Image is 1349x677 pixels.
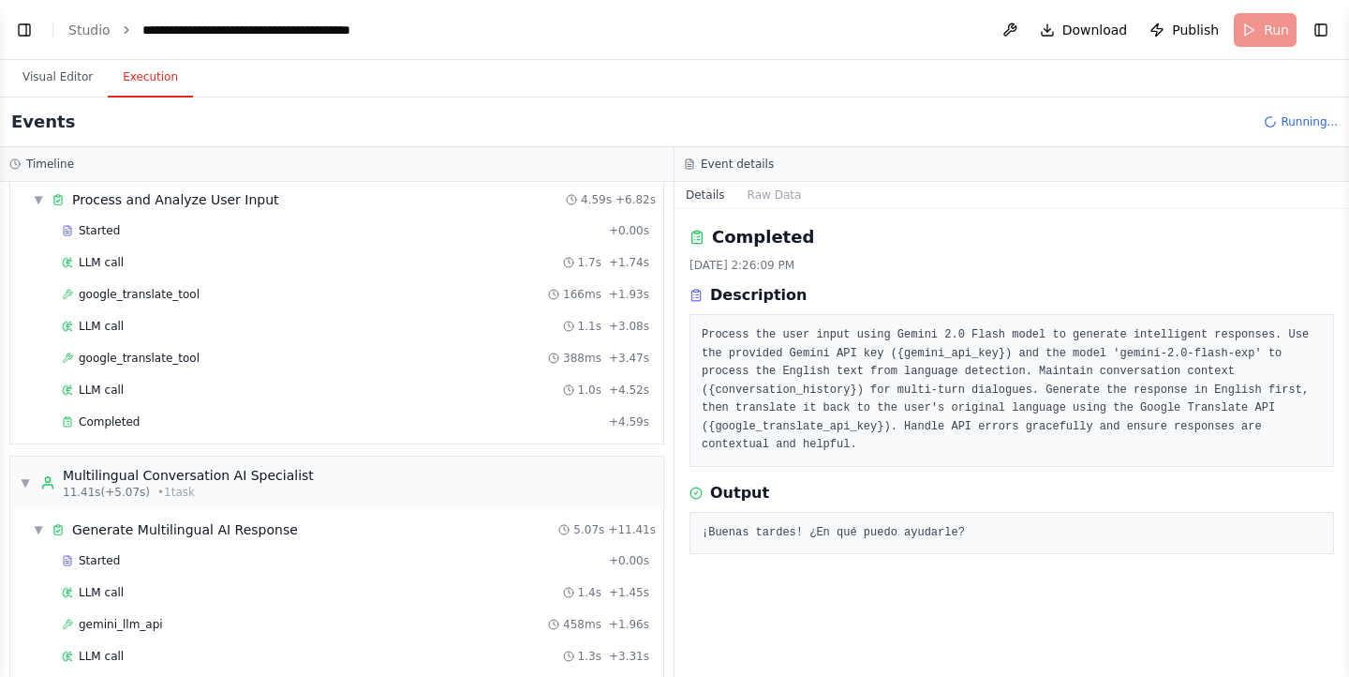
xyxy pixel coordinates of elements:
span: LLM call [79,319,124,334]
span: Download [1062,21,1128,39]
span: + 0.00s [609,553,649,568]
span: ▼ [33,192,44,207]
span: Publish [1172,21,1219,39]
span: 4.59s [581,192,612,207]
span: google_translate_tool [79,351,200,366]
span: google_translate_tool [79,287,200,302]
button: Raw Data [736,182,813,208]
button: Details [674,182,736,208]
div: [DATE] 2:26:09 PM [689,258,1334,273]
a: Studio [68,23,111,38]
div: Multilingual Conversation AI Specialist [63,466,314,485]
span: 5.07s [573,522,604,537]
span: Completed [79,414,140,429]
span: + 1.74s [609,255,649,270]
span: gemini_llm_api [79,617,163,632]
h3: Description [710,284,807,307]
span: + 4.52s [609,383,649,398]
h2: Events [11,109,75,135]
span: + 3.47s [609,351,649,366]
nav: breadcrumb [68,21,353,39]
h3: Event details [701,157,774,172]
button: Execution [108,58,193,98]
span: ▼ [33,522,44,537]
span: 1.0s [578,383,601,398]
span: 166ms [563,287,601,302]
span: + 11.41s [608,522,656,537]
span: LLM call [79,649,124,664]
button: Show right sidebar [1308,17,1334,43]
span: Started [79,553,120,568]
h2: Completed [712,224,814,250]
button: Visual Editor [7,58,108,98]
button: Download [1032,13,1135,47]
span: LLM call [79,383,124,398]
span: 11.41s (+5.07s) [63,485,150,500]
span: + 1.93s [609,287,649,302]
span: + 0.00s [609,223,649,238]
span: LLM call [79,585,124,600]
span: + 3.08s [609,319,649,334]
button: Show left sidebar [11,17,37,43]
h3: Timeline [26,157,74,172]
span: LLM call [79,255,124,270]
h3: Output [710,482,769,504]
span: + 1.96s [609,617,649,632]
span: 1.4s [578,585,601,600]
span: 1.1s [578,319,601,334]
span: + 3.31s [609,649,649,664]
span: 388ms [563,351,601,366]
span: Started [79,223,120,238]
span: + 1.45s [609,585,649,600]
div: Process and Analyze User Input [72,190,279,209]
span: 1.7s [578,255,601,270]
span: ▼ [20,475,31,490]
span: 458ms [563,617,601,632]
pre: Process the user input using Gemini 2.0 Flash model to generate intelligent responses. Use the pr... [702,326,1322,455]
pre: ¡Buenas tardes! ¿En qué puedo ayudarle? [702,524,1322,543]
div: Generate Multilingual AI Response [72,520,298,539]
span: Running... [1281,114,1338,129]
span: + 4.59s [609,414,649,429]
span: • 1 task [157,485,195,500]
span: + 6.82s [615,192,656,207]
span: 1.3s [578,649,601,664]
button: Publish [1142,13,1226,47]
